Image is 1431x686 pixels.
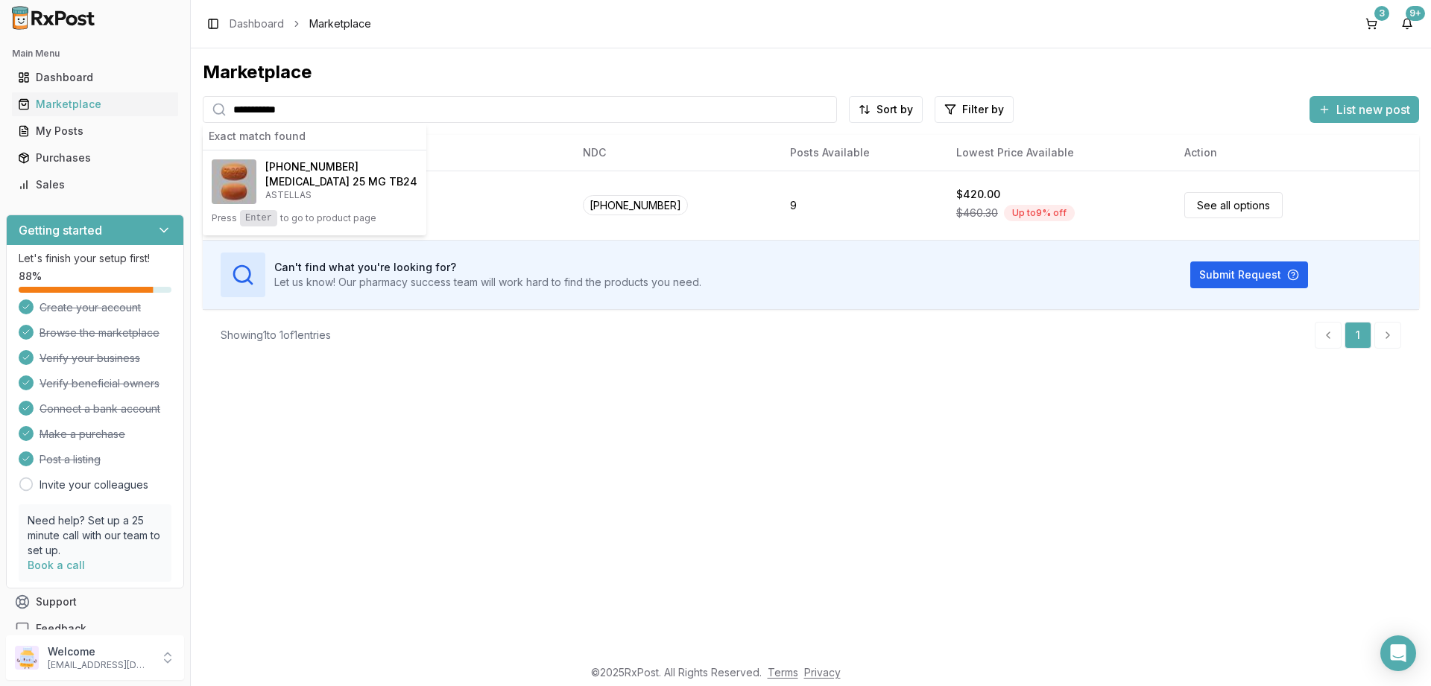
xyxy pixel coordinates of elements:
[240,210,277,226] kbd: Enter
[48,644,151,659] p: Welcome
[280,212,376,224] span: to go to product page
[1310,104,1419,118] a: List new post
[804,666,841,679] a: Privacy
[265,189,417,201] p: ASTELLAS
[230,16,284,31] a: Dashboard
[265,174,417,189] h4: [MEDICAL_DATA] 25 MG TB24
[18,150,172,165] div: Purchases
[212,159,256,204] img: Myrbetriq 25 MG TB24
[12,118,178,144] a: My Posts
[1310,96,1419,123] button: List new post
[1190,261,1308,288] button: Submit Request
[778,171,944,240] td: 9
[40,325,159,340] span: Browse the marketplace
[571,135,778,171] th: NDC
[583,195,688,215] span: [PHONE_NUMBER]
[40,427,125,442] span: Make a purchase
[40,452,101,467] span: Post a listing
[6,6,101,30] img: RxPost Logo
[6,588,184,615] button: Support
[265,159,358,174] span: [PHONE_NUMBER]
[18,70,172,85] div: Dashboard
[6,119,184,143] button: My Posts
[203,150,426,235] button: Myrbetriq 25 MG TB24[PHONE_NUMBER][MEDICAL_DATA] 25 MG TB24ASTELLASPressEnterto go to product page
[40,300,141,315] span: Create your account
[6,66,184,89] button: Dashboard
[40,376,159,391] span: Verify beneficial owners
[1336,101,1410,118] span: List new post
[1359,12,1383,36] button: 3
[40,351,140,366] span: Verify your business
[12,48,178,60] h2: Main Menu
[876,102,913,117] span: Sort by
[18,124,172,139] div: My Posts
[18,97,172,112] div: Marketplace
[212,212,237,224] span: Press
[28,513,162,558] p: Need help? Set up a 25 minute call with our team to set up.
[935,96,1014,123] button: Filter by
[203,123,426,150] div: Exact match found
[40,477,148,492] a: Invite your colleagues
[1395,12,1419,36] button: 9+
[12,144,178,171] a: Purchases
[19,269,42,284] span: 88 %
[15,646,39,670] img: User avatar
[1406,6,1425,21] div: 9+
[6,615,184,642] button: Feedback
[1374,6,1389,21] div: 3
[944,135,1173,171] th: Lowest Price Available
[12,91,178,118] a: Marketplace
[6,146,184,170] button: Purchases
[40,401,160,416] span: Connect a bank account
[6,92,184,116] button: Marketplace
[18,177,172,192] div: Sales
[12,64,178,91] a: Dashboard
[19,251,171,266] p: Let's finish your setup first!
[203,60,1419,84] div: Marketplace
[12,171,178,198] a: Sales
[962,102,1004,117] span: Filter by
[274,275,701,290] p: Let us know! Our pharmacy success team will work hard to find the products you need.
[1004,205,1075,221] div: Up to 9 % off
[1315,322,1401,349] nav: pagination
[230,16,371,31] nav: breadcrumb
[221,328,331,343] div: Showing 1 to 1 of 1 entries
[849,96,923,123] button: Sort by
[778,135,944,171] th: Posts Available
[309,16,371,31] span: Marketplace
[768,666,798,679] a: Terms
[274,260,701,275] h3: Can't find what you're looking for?
[19,221,102,239] h3: Getting started
[956,187,1000,202] div: $420.00
[1345,322,1371,349] a: 1
[956,206,998,220] span: $460.30
[36,621,86,636] span: Feedback
[1380,635,1416,671] div: Open Intercom Messenger
[48,659,151,671] p: [EMAIL_ADDRESS][DOMAIN_NAME]
[1184,192,1283,218] a: See all options
[28,559,85,571] a: Book a call
[1172,135,1419,171] th: Action
[6,173,184,197] button: Sales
